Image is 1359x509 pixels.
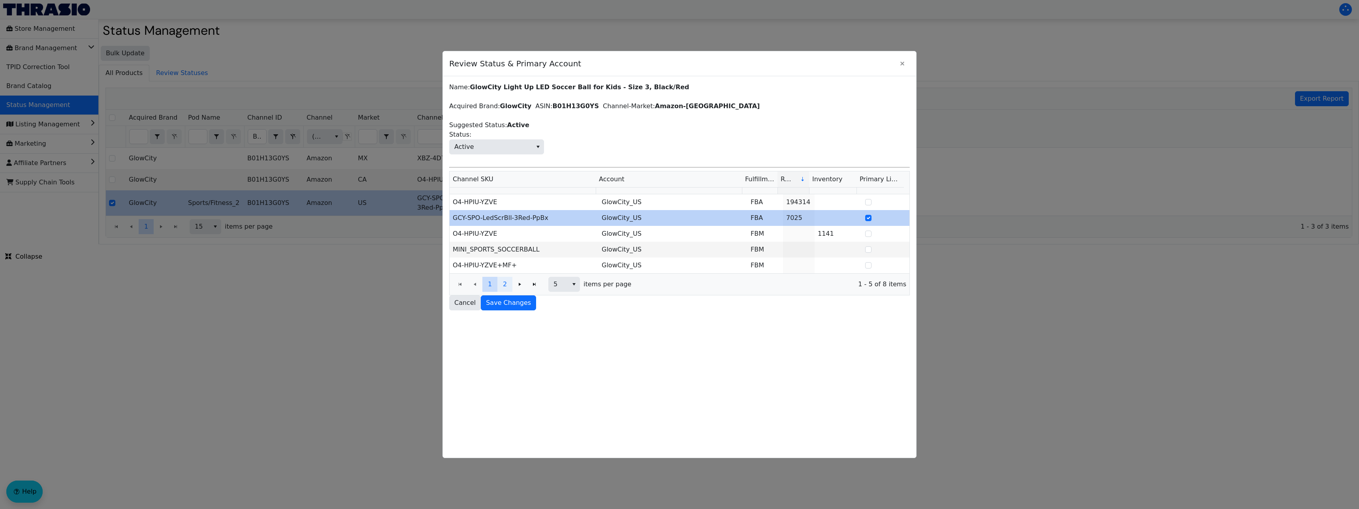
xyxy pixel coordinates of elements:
td: 194314 [783,194,815,210]
td: O4-HPIU-YZVE+MF+ [450,257,599,273]
div: Page 1 of 2 [450,273,909,295]
button: Go to the next page [512,277,527,292]
td: FBA [747,210,783,226]
span: Channel SKU [453,175,493,184]
label: Amazon-[GEOGRAPHIC_DATA] [655,102,760,110]
span: Active [454,142,474,152]
td: GlowCity_US [599,210,747,226]
span: Inventory [812,175,842,184]
td: FBM [747,242,783,257]
button: Page 1 [482,277,497,292]
span: 1 [488,280,492,289]
button: Cancel [449,295,481,310]
button: select [532,140,544,154]
span: Account [599,175,625,184]
input: Select Row [865,231,871,237]
td: 7025 [783,210,815,226]
td: GlowCity_US [599,257,747,273]
td: MINI_SPORTS_SOCCERBALL [450,242,599,257]
span: 2 [503,280,507,289]
span: items per page [584,280,631,289]
span: Review Status & Primary Account [449,54,895,73]
span: Revenue [781,175,794,184]
button: Go to the last page [527,277,542,292]
td: FBA [747,194,783,210]
span: Save Changes [486,298,531,308]
td: 1141 [815,226,862,242]
button: Save Changes [481,295,536,310]
label: GlowCity [500,102,532,110]
div: Name: Acquired Brand: ASIN: Channel-Market: Suggested Status: [449,83,910,310]
span: Page size [548,277,580,292]
input: Select Row [865,199,871,205]
button: Close [895,56,910,71]
td: GlowCity_US [599,226,747,242]
td: GlowCity_US [599,242,747,257]
input: Select Row [865,262,871,269]
td: O4-HPIU-YZVE [450,226,599,242]
td: FBM [747,257,783,273]
span: 5 [553,280,563,289]
span: Primary Listing [860,175,907,183]
input: Select Row [865,246,871,253]
button: Page 2 [497,277,512,292]
input: Select Row [865,215,871,221]
td: O4-HPIU-YZVE [450,194,599,210]
span: Fulfillment [745,175,774,184]
button: select [568,277,580,291]
label: Active [507,121,529,129]
span: Status: [449,130,471,139]
label: GlowCity Light Up LED Soccer Ball for Kids - Size 3, Black/Red [470,83,689,91]
td: GlowCity_US [599,194,747,210]
td: GCY-SPO-LedScrBll-3Red-PpBx [450,210,599,226]
label: B01H13G0YS [552,102,599,110]
span: Cancel [454,298,476,308]
span: 1 - 5 of 8 items [638,280,906,289]
td: FBM [747,226,783,242]
span: Status: [449,139,544,154]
